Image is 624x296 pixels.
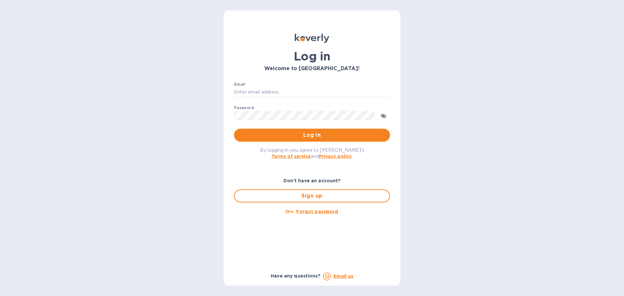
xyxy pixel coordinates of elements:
[234,189,390,202] button: Sign up
[234,66,390,72] h3: Welcome to [GEOGRAPHIC_DATA]!
[271,154,311,159] a: Terms of service
[239,131,385,139] span: Log in
[271,273,320,278] b: Have any questions?
[296,209,338,214] u: Forgot password
[260,148,364,159] span: By logging in you agree to [PERSON_NAME]'s and .
[234,106,254,110] label: Password
[234,87,390,97] input: Enter email address
[295,34,329,43] img: Koverly
[240,192,384,200] span: Sign up
[377,109,390,122] button: toggle password visibility
[283,178,341,183] b: Don't have an account?
[234,83,245,86] label: Email
[333,274,353,279] a: Email us
[234,129,390,142] button: Log in
[234,49,390,63] h1: Log in
[319,154,352,159] a: Privacy policy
